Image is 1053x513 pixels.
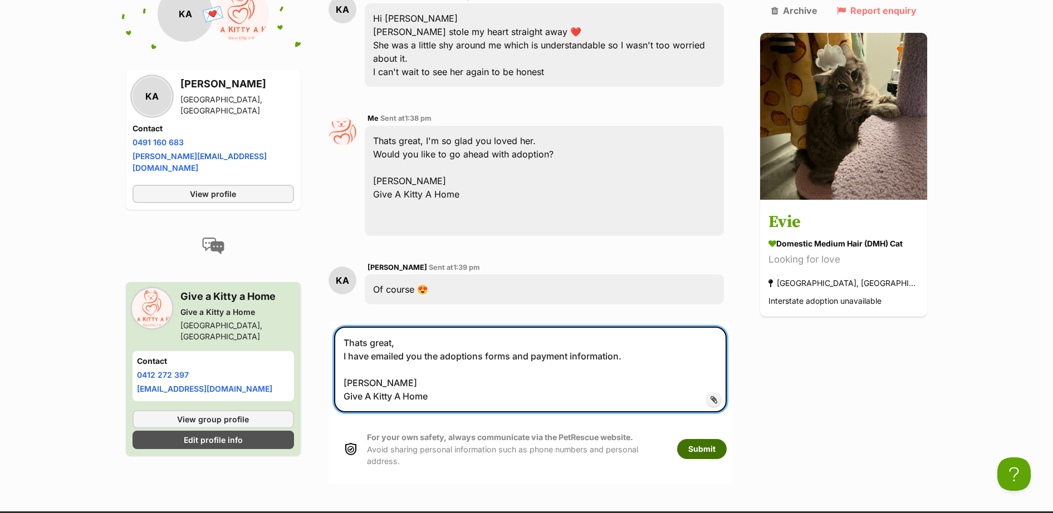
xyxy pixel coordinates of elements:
[329,117,356,145] img: Give a Kitty a Home profile pic
[365,3,724,87] div: Hi [PERSON_NAME] [PERSON_NAME] stole my heart straight away ❤️ She was a little shy around me whi...
[133,410,294,428] a: View group profile
[133,151,267,172] a: [PERSON_NAME][EMAIL_ADDRESS][DOMAIN_NAME]
[180,76,294,92] h3: [PERSON_NAME]
[771,6,817,16] a: Archive
[180,94,294,116] div: [GEOGRAPHIC_DATA], [GEOGRAPHIC_DATA]
[177,413,249,425] span: View group profile
[202,238,224,254] img: conversation-icon-4a6f8262b818ee0b60e3300018af0b2d0b884aa5de6e9bcb8d3d4eeb1a70a7c4.svg
[453,263,480,272] span: 1:39 pm
[184,434,243,446] span: Edit profile info
[180,320,294,342] div: [GEOGRAPHIC_DATA], [GEOGRAPHIC_DATA]
[133,123,294,134] h4: Contact
[133,289,172,328] img: Give a Kitty a Home profile pic
[768,296,881,305] span: Interstate adoption unavailable
[329,267,356,294] div: KA
[365,126,724,236] div: Thats great, I'm so glad you loved her. Would you like to go ahead with adoption? [PERSON_NAME] G...
[760,201,927,317] a: Evie Domestic Medium Hair (DMH) Cat Looking for love [GEOGRAPHIC_DATA], [GEOGRAPHIC_DATA] Interst...
[137,370,189,379] a: 0412 272 397
[180,307,294,318] div: Give a Kitty a Home
[768,275,919,290] div: [GEOGRAPHIC_DATA], [GEOGRAPHIC_DATA]
[190,188,236,200] span: View profile
[429,263,480,272] span: Sent at
[677,439,727,459] button: Submit
[380,114,432,122] span: Sent at
[137,384,272,393] a: [EMAIL_ADDRESS][DOMAIN_NAME]
[133,185,294,203] a: View profile
[200,2,226,26] span: 💌
[837,6,917,16] a: Report enquiry
[133,137,184,147] a: 0491 160 683
[768,238,919,249] div: Domestic Medium Hair (DMH) Cat
[365,274,724,304] div: Of course 😍
[768,210,919,235] h3: Evie
[180,289,294,304] h3: Give a Kitty a Home
[368,263,427,272] span: [PERSON_NAME]
[367,431,666,467] p: Avoid sharing personal information such as phone numbers and personal address.
[760,32,927,199] img: Evie
[405,114,432,122] span: 1:38 pm
[367,432,633,442] strong: For your own safety, always communicate via the PetRescue website.
[133,77,172,116] div: KA
[997,457,1031,491] iframe: Help Scout Beacon - Open
[768,252,919,267] div: Looking for love
[133,431,294,449] a: Edit profile info
[368,114,379,122] span: Me
[137,356,290,367] h4: Contact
